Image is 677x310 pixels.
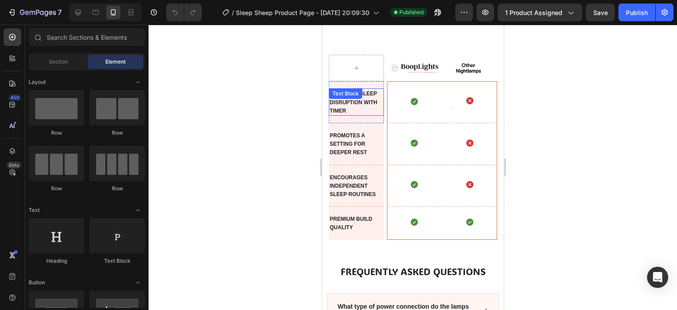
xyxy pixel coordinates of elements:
[131,75,145,89] span: Toggle open
[29,78,46,86] span: Layout
[89,129,145,137] div: Row
[131,276,145,290] span: Toggle open
[8,94,21,101] div: 450
[236,8,369,17] span: Sleep Sheep Product Page - [DATE] 20:09:30
[618,4,655,21] button: Publish
[29,257,84,265] div: Heading
[626,8,648,17] div: Publish
[586,4,615,21] button: Save
[89,257,145,265] div: Text Block
[58,7,62,18] p: 7
[7,162,21,169] div: Beta
[498,4,582,21] button: 1 product assigned
[49,58,68,66] span: Section
[647,267,668,288] div: Open Intercom Messenger
[15,277,152,296] p: What type of power connection do the lamps use?
[593,9,608,16] span: Save
[232,8,234,17] span: /
[166,4,202,21] div: Undo/Redo
[29,129,84,137] div: Row
[29,206,40,214] span: Text
[29,279,45,287] span: Button
[105,58,126,66] span: Element
[505,8,562,17] span: 1 product assigned
[131,203,145,217] span: Toggle open
[29,28,145,46] input: Search Sections & Elements
[4,4,66,21] button: 7
[399,8,424,16] span: Published
[29,185,84,193] div: Row
[322,25,504,310] iframe: Design area
[89,185,145,193] div: Row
